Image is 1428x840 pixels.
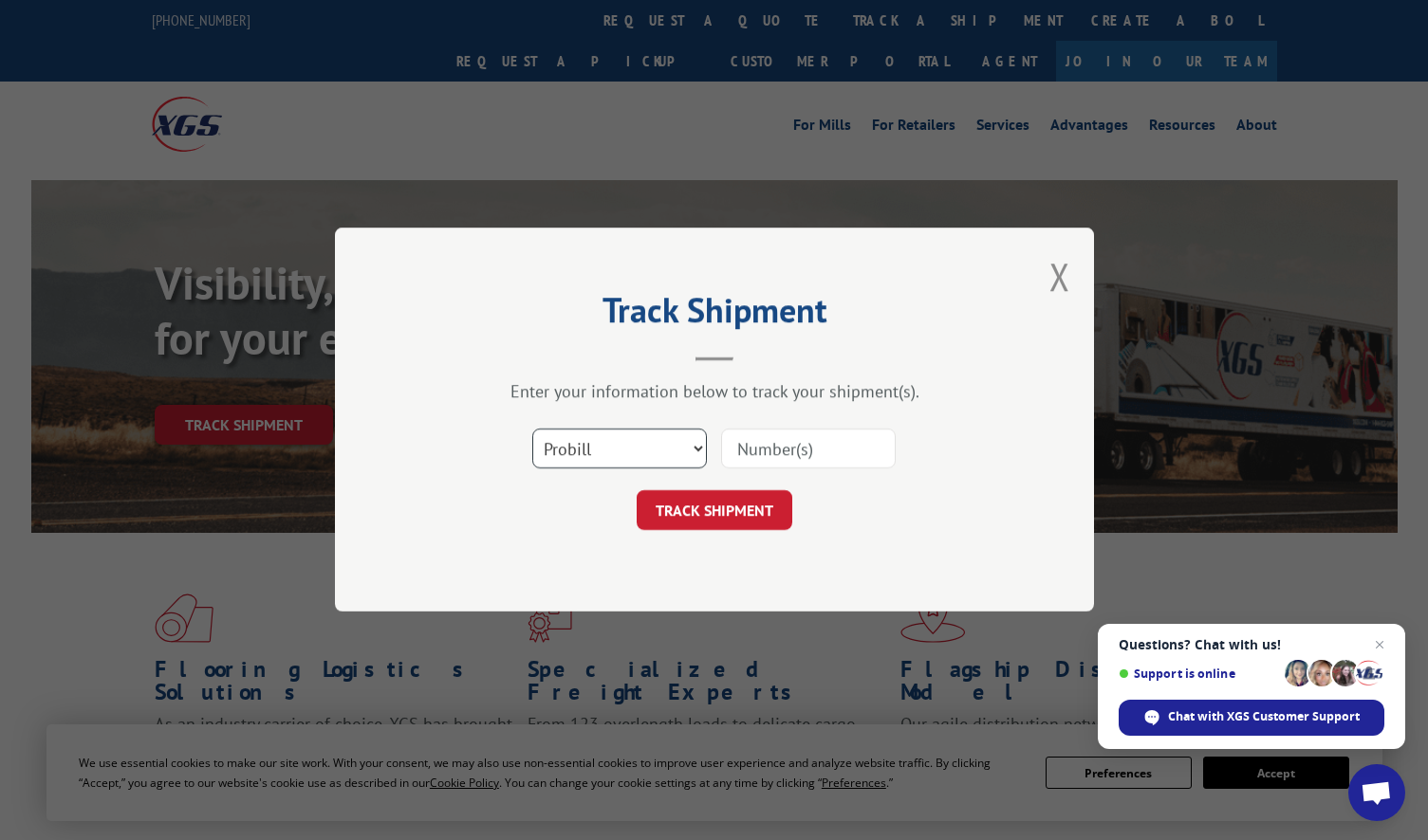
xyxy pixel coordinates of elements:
[1119,667,1278,681] span: Support is online
[721,429,896,469] input: Number(s)
[430,297,999,333] h2: Track Shipment
[637,491,792,531] button: TRACK SHIPMENT
[1119,637,1384,652] span: Questions? Chat with us!
[1368,633,1391,656] span: Close chat
[1348,764,1405,821] div: Open chat
[1049,251,1070,301] button: Close modal
[1168,708,1360,725] span: Chat with XGS Customer Support
[430,381,999,403] div: Enter your information below to track your shipment(s).
[1119,700,1384,736] div: Chat with XGS Customer Support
